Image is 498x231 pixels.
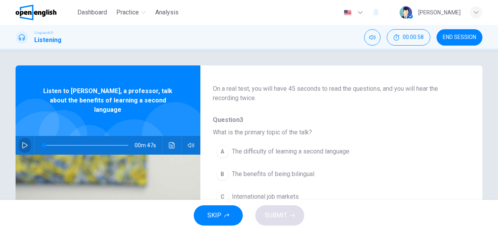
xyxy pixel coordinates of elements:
button: CInternational job markets [213,187,430,206]
span: What is the primary topic of the talk? [213,128,458,137]
span: The difficulty of learning a second language [232,147,349,156]
span: Listen to [PERSON_NAME], a professor, talk about the benefits of learning a second language [41,86,175,115]
button: AThe difficulty of learning a second language [213,142,430,161]
span: 00:00:58 [403,34,424,41]
h1: Listening [34,35,61,45]
span: END SESSION [443,34,476,41]
span: Question 3 [213,115,458,125]
span: The benefits of being bilingual [232,169,314,179]
button: Practice [113,5,149,19]
span: 00m 47s [135,136,162,155]
div: B [216,168,229,180]
span: International job markets [232,192,299,201]
button: 00:00:58 [387,29,430,46]
span: On a real test, you will have 45 seconds to read the questions, and you will hear the recording t... [213,84,458,103]
a: OpenEnglish logo [16,5,74,20]
img: OpenEnglish logo [16,5,56,20]
span: Analysis [155,8,179,17]
img: Profile picture [400,6,412,19]
span: SKIP [207,210,221,221]
div: A [216,145,229,158]
button: Analysis [152,5,182,19]
div: Hide [387,29,430,46]
div: C [216,190,229,203]
span: Dashboard [77,8,107,17]
button: Dashboard [74,5,110,19]
button: SKIP [194,205,243,226]
button: BThe benefits of being bilingual [213,164,430,184]
span: Practice [116,8,139,17]
button: Click to see the audio transcription [166,136,178,155]
button: END SESSION [437,29,482,46]
img: en [343,10,352,16]
span: Linguaskill [34,30,53,35]
div: [PERSON_NAME] [418,8,461,17]
div: Mute [364,29,381,46]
